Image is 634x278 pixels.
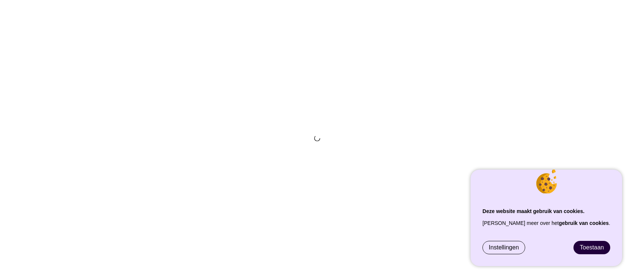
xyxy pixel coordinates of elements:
[574,241,610,254] a: Toestaan
[559,220,609,226] a: gebruik van cookies
[483,241,525,254] a: Instellingen
[482,208,585,214] strong: Deze website maakt gebruik van cookies.
[482,217,610,229] p: [PERSON_NAME] meer over het .
[580,244,604,251] span: Toestaan
[489,244,519,251] span: Instellingen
